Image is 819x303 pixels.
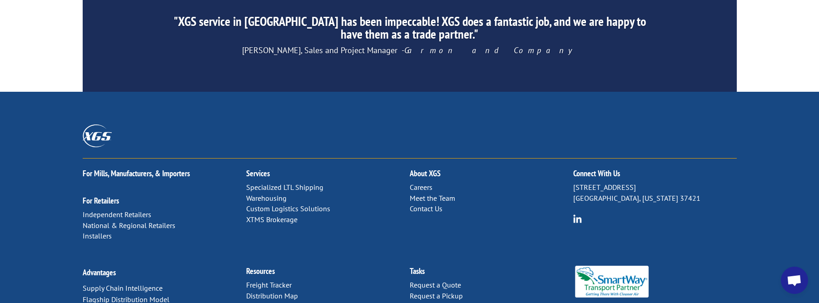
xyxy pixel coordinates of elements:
[573,214,582,223] img: group-6
[246,280,292,289] a: Freight Tracker
[781,267,808,294] a: Open chat
[246,204,330,213] a: Custom Logistics Solutions
[410,267,573,280] h2: Tasks
[83,210,151,219] a: Independent Retailers
[168,15,651,45] h2: "XGS service in [GEOGRAPHIC_DATA] has been impeccable! XGS does a fantastic job, and we are happy...
[410,183,432,192] a: Careers
[246,291,298,300] a: Distribution Map
[83,283,163,293] a: Supply Chain Intelligence
[83,195,119,206] a: For Retailers
[410,168,441,179] a: About XGS
[410,194,455,203] a: Meet the Team
[242,45,577,55] span: [PERSON_NAME], Sales and Project Manager -
[83,231,112,240] a: Installers
[404,45,577,55] em: Garmon and Company
[83,267,116,278] a: Advantages
[83,124,112,147] img: XGS_Logos_ALL_2024_All_White
[246,183,323,192] a: Specialized LTL Shipping
[573,182,737,204] p: [STREET_ADDRESS] [GEOGRAPHIC_DATA], [US_STATE] 37421
[573,169,737,182] h2: Connect With Us
[410,204,442,213] a: Contact Us
[573,266,651,298] img: Smartway_Logo
[246,194,287,203] a: Warehousing
[410,280,461,289] a: Request a Quote
[246,266,275,276] a: Resources
[83,168,190,179] a: For Mills, Manufacturers, & Importers
[246,215,298,224] a: XTMS Brokerage
[246,168,270,179] a: Services
[410,291,463,300] a: Request a Pickup
[83,221,175,230] a: National & Regional Retailers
